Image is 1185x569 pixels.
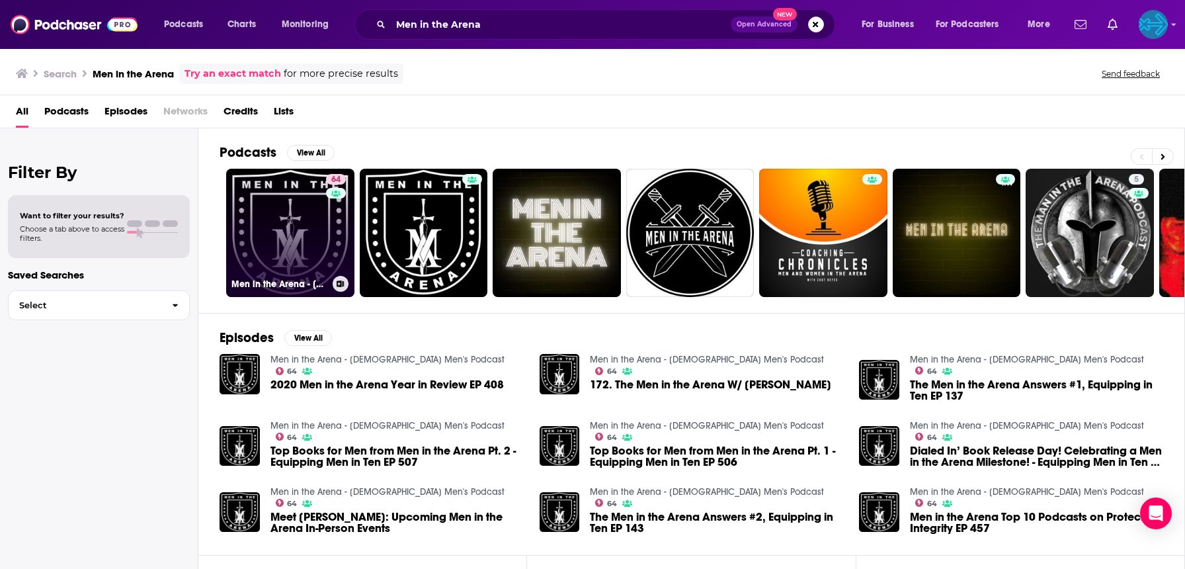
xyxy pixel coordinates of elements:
[915,499,937,507] a: 64
[276,499,298,507] a: 64
[1098,68,1164,79] button: Send feedback
[590,354,824,365] a: Men in the Arena - Christian Men's Podcast
[607,435,617,441] span: 64
[1102,13,1123,36] a: Show notifications dropdown
[859,360,899,400] img: The Men in the Arena Answers #1, Equipping in Ten EP 137
[367,9,848,40] div: Search podcasts, credits, & more...
[910,379,1163,402] a: The Men in the Arena Answers #1, Equipping in Ten EP 137
[1018,14,1067,35] button: open menu
[9,301,161,310] span: Select
[287,435,297,441] span: 64
[44,67,77,80] h3: Search
[270,354,505,365] a: Men in the Arena - Christian Men's Podcast
[155,14,220,35] button: open menu
[731,17,797,32] button: Open AdvancedNew
[910,511,1163,534] a: Men in the Arena Top 10 Podcasts on Protecting Integrity EP 457
[331,173,341,187] span: 64
[104,101,147,128] span: Episodes
[595,499,617,507] a: 64
[1028,15,1050,34] span: More
[540,426,580,466] img: Top Books for Men from Men in the Arena Pt. 1 - Equipping Men in Ten EP 506
[16,101,28,128] span: All
[270,486,505,498] a: Men in the Arena - Christian Men's Podcast
[1026,169,1154,297] a: 5
[540,492,580,533] img: The Men in the Arena Answers #2, Equipping in Ten EP 143
[590,511,843,534] a: The Men in the Arena Answers #2, Equipping in Ten EP 143
[607,501,617,507] span: 64
[607,369,617,374] span: 64
[590,486,824,498] a: Men in the Arena - Christian Men's Podcast
[590,445,843,468] a: Top Books for Men from Men in the Arena Pt. 1 - Equipping Men in Ten EP 506
[270,420,505,431] a: Men in the Arena - Christian Men's Podcast
[1134,173,1139,187] span: 5
[1139,10,1168,39] button: Show profile menu
[910,354,1144,365] a: Men in the Arena - Christian Men's Podcast
[1069,13,1092,36] a: Show notifications dropdown
[219,14,264,35] a: Charts
[220,329,274,346] h2: Episodes
[270,511,524,534] a: Meet Jim: Upcoming Men in the Arena In-Person Events
[44,101,89,128] a: Podcasts
[226,169,354,297] a: 64Men in the Arena - [DEMOGRAPHIC_DATA] Men's Podcast
[1129,174,1144,185] a: 5
[540,354,580,394] img: 172. The Men in the Arena W/ Shaun Strong
[220,492,260,533] img: Meet Jim: Upcoming Men in the Arena In-Person Events
[862,15,914,34] span: For Business
[270,445,524,468] a: Top Books for Men from Men in the Arena Pt. 2 - Equipping Men in Ten EP 507
[276,433,298,441] a: 64
[1139,10,1168,39] img: User Profile
[93,67,174,80] h3: Men in the Arena
[220,354,260,394] img: 2020 Men in the Arena Year in Review EP 408
[284,66,398,81] span: for more precise results
[270,511,524,534] span: Meet [PERSON_NAME]: Upcoming Men in the Arena In-Person Events
[8,290,190,320] button: Select
[910,486,1144,498] a: Men in the Arena - Christian Men's Podcast
[220,329,332,346] a: EpisodesView All
[927,501,937,507] span: 64
[287,501,297,507] span: 64
[184,66,281,81] a: Try an exact match
[270,379,504,390] a: 2020 Men in the Arena Year in Review EP 408
[287,369,297,374] span: 64
[20,211,124,220] span: Want to filter your results?
[282,15,329,34] span: Monitoring
[859,492,899,533] img: Men in the Arena Top 10 Podcasts on Protecting Integrity EP 457
[164,15,203,34] span: Podcasts
[287,145,335,161] button: View All
[595,433,617,441] a: 64
[1139,10,1168,39] span: Logged in as backbonemedia
[326,174,346,185] a: 64
[276,367,298,375] a: 64
[220,426,260,466] img: Top Books for Men from Men in the Arena Pt. 2 - Equipping Men in Ten EP 507
[910,420,1144,431] a: Men in the Arena - Christian Men's Podcast
[231,279,327,290] h3: Men in the Arena - [DEMOGRAPHIC_DATA] Men's Podcast
[927,435,937,441] span: 64
[391,14,731,35] input: Search podcasts, credits, & more...
[910,445,1163,468] span: Dialed In’ Book Release Day! Celebrating a Men in the Arena Milestone! - Equipping Men in Ten EP 763
[274,101,294,128] a: Lists
[224,101,258,128] a: Credits
[220,144,276,161] h2: Podcasts
[852,14,930,35] button: open menu
[915,367,937,374] a: 64
[163,101,208,128] span: Networks
[936,15,999,34] span: For Podcasters
[11,12,138,37] img: Podchaser - Follow, Share and Rate Podcasts
[590,379,831,390] a: 172. The Men in the Arena W/ Shaun Strong
[927,369,937,374] span: 64
[8,269,190,281] p: Saved Searches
